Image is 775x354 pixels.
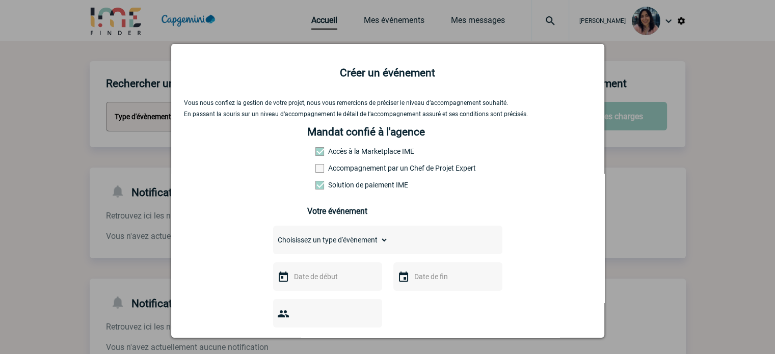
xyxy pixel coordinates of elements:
p: Vous nous confiez la gestion de votre projet, nous vous remercions de préciser le niveau d’accomp... [184,99,592,106]
p: En passant la souris sur un niveau d’accompagnement le détail de l’accompagnement assuré et ses c... [184,111,592,118]
label: Prestation payante [315,164,360,172]
h2: Créer un événement [184,67,592,79]
h4: Mandat confié à l'agence [307,126,425,138]
label: Accès à la Marketplace IME [315,147,360,155]
h3: Votre événement [307,206,468,216]
label: Conformité aux process achat client, Prise en charge de la facturation, Mutualisation de plusieur... [315,181,360,189]
input: Nombre de participants [273,335,369,348]
input: Date de fin [412,270,482,283]
input: Date de début [291,270,362,283]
